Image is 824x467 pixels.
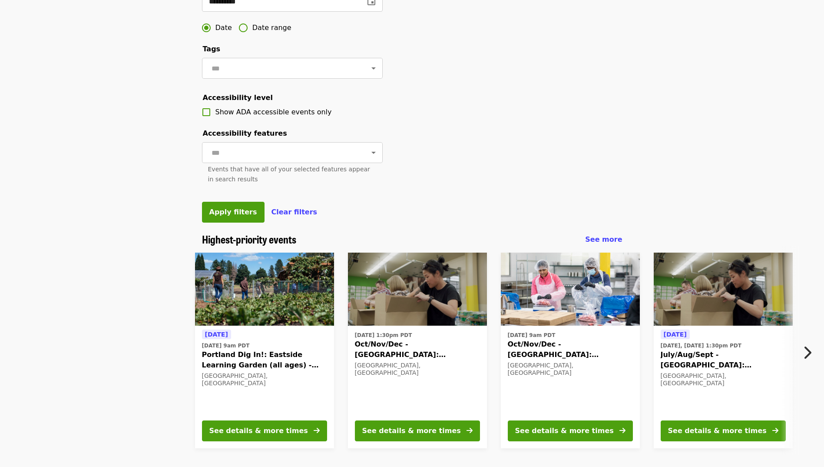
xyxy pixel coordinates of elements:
div: See details & more times [209,426,308,436]
img: Portland Dig In!: Eastside Learning Garden (all ages) - Aug/Sept/Oct organized by Oregon Food Bank [195,253,334,326]
span: See more [585,235,622,244]
time: [DATE] 9am PDT [508,331,556,339]
div: [GEOGRAPHIC_DATA], [GEOGRAPHIC_DATA] [355,362,480,377]
a: See details for "Portland Dig In!: Eastside Learning Garden (all ages) - Aug/Sept/Oct" [195,253,334,448]
div: See details & more times [362,426,461,436]
span: Accessibility level [203,93,273,102]
span: Events that have all of your selected features appear in search results [208,166,370,183]
button: Open [367,147,380,159]
button: See details & more times [355,420,480,441]
span: Clear filters [271,208,318,216]
time: [DATE] 1:30pm PDT [355,331,412,339]
a: Highest-priority events [202,233,296,246]
a: See details for "Oct/Nov/Dec - Beaverton: Repack/Sort (age 10+)" [501,253,640,448]
i: chevron-right icon [803,344,811,361]
a: See more [585,234,622,245]
button: Open [367,62,380,74]
span: Portland Dig In!: Eastside Learning Garden (all ages) - Aug/Sept/Oct [202,350,327,370]
img: July/Aug/Sept - Portland: Repack/Sort (age 8+) organized by Oregon Food Bank [654,253,793,326]
button: See details & more times [661,420,786,441]
span: Highest-priority events [202,231,296,247]
time: [DATE], [DATE] 1:30pm PDT [661,342,741,350]
span: Accessibility features [203,129,287,137]
i: arrow-right icon [314,427,320,435]
span: Oct/Nov/Dec - [GEOGRAPHIC_DATA]: Repack/Sort (age [DEMOGRAPHIC_DATA]+) [508,339,633,360]
span: Date [215,23,232,33]
span: [DATE] [664,331,687,338]
button: Next item [795,340,824,365]
button: See details & more times [202,420,327,441]
div: [GEOGRAPHIC_DATA], [GEOGRAPHIC_DATA] [202,372,327,387]
i: arrow-right icon [467,427,473,435]
img: Oct/Nov/Dec - Beaverton: Repack/Sort (age 10+) organized by Oregon Food Bank [501,253,640,326]
i: arrow-right icon [619,427,625,435]
div: [GEOGRAPHIC_DATA], [GEOGRAPHIC_DATA] [508,362,633,377]
span: July/Aug/Sept - [GEOGRAPHIC_DATA]: Repack/Sort (age [DEMOGRAPHIC_DATA]+) [661,350,786,370]
i: arrow-right icon [772,427,778,435]
span: Tags [203,45,221,53]
div: [GEOGRAPHIC_DATA], [GEOGRAPHIC_DATA] [661,372,786,387]
button: Clear filters [271,207,318,217]
div: Highest-priority events [195,233,629,246]
img: Oct/Nov/Dec - Portland: Repack/Sort (age 8+) organized by Oregon Food Bank [348,253,487,326]
span: Date range [252,23,291,33]
div: See details & more times [668,426,767,436]
time: [DATE] 9am PDT [202,342,250,350]
span: Show ADA accessible events only [215,108,332,116]
a: See details for "Oct/Nov/Dec - Portland: Repack/Sort (age 8+)" [348,253,487,448]
a: See details for "July/Aug/Sept - Portland: Repack/Sort (age 8+)" [654,253,793,448]
div: See details & more times [515,426,614,436]
span: [DATE] [205,331,228,338]
button: See details & more times [508,420,633,441]
span: Oct/Nov/Dec - [GEOGRAPHIC_DATA]: Repack/Sort (age [DEMOGRAPHIC_DATA]+) [355,339,480,360]
button: Apply filters [202,202,265,223]
span: Apply filters [209,208,257,216]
